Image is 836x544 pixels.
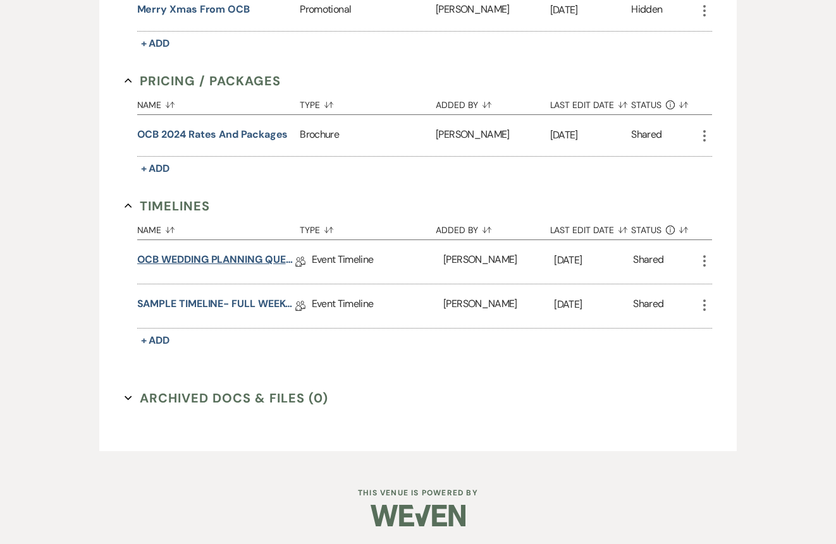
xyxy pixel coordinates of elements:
[436,215,550,239] button: Added By
[550,2,632,18] p: [DATE]
[137,2,250,17] button: Merry Xmas from OCB
[436,90,550,114] button: Added By
[141,334,170,347] span: + Add
[137,252,295,272] a: OCB WEDDING PLANNING QUESTIONNAIRE
[631,100,661,109] span: Status
[550,127,632,143] p: [DATE]
[631,2,662,19] div: Hidden
[125,196,211,215] button: Timelines
[550,215,632,239] button: Last Edit Date
[137,127,288,142] button: OCB 2024 Rates and Packages
[550,90,632,114] button: Last Edit Date
[137,296,295,316] a: SAMPLE TIMELINE- FULL WEEKEND
[137,90,300,114] button: Name
[554,252,633,269] p: [DATE]
[137,215,300,239] button: Name
[631,127,661,144] div: Shared
[141,37,170,50] span: + Add
[436,115,550,156] div: [PERSON_NAME]
[633,296,663,316] div: Shared
[137,35,174,52] button: + Add
[141,162,170,175] span: + Add
[631,90,696,114] button: Status
[631,226,661,234] span: Status
[137,332,174,349] button: + Add
[300,90,436,114] button: Type
[631,215,696,239] button: Status
[371,493,465,538] img: Weven Logo
[312,240,444,284] div: Event Timeline
[312,284,444,328] div: Event Timeline
[554,296,633,313] p: [DATE]
[443,240,554,284] div: [PERSON_NAME]
[137,160,174,178] button: + Add
[125,71,281,90] button: Pricing / Packages
[633,252,663,272] div: Shared
[300,215,436,239] button: Type
[300,115,436,156] div: Brochure
[125,389,329,408] button: Archived Docs & Files (0)
[443,284,554,328] div: [PERSON_NAME]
